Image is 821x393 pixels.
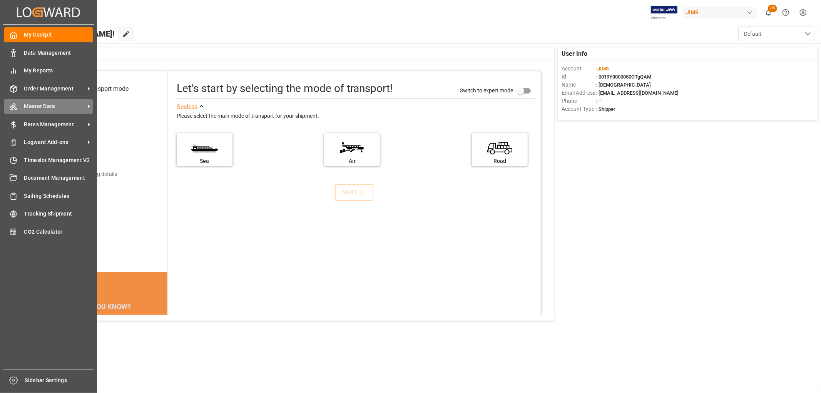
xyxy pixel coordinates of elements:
[596,90,679,96] span: : [EMAIL_ADDRESS][DOMAIN_NAME]
[4,188,93,203] a: Sailing Schedules
[683,7,757,18] div: JIMS
[596,98,602,104] span: : —
[24,67,93,75] span: My Reports
[651,6,677,19] img: Exertis%20JAM%20-%20Email%20Logo.jpg_1722504956.jpg
[562,97,596,105] span: Phone
[24,156,93,164] span: Timeslot Management V2
[24,210,93,218] span: Tracking Shipment
[177,80,393,97] div: Let's start by selecting the mode of transport!
[4,171,93,186] a: Document Management
[683,5,760,20] button: JIMS
[777,4,794,21] button: Help Center
[738,27,815,41] button: open menu
[69,84,129,94] div: Select transport mode
[4,206,93,221] a: Tracking Shipment
[4,63,93,78] a: My Reports
[4,224,93,239] a: CO2 Calculator
[24,192,93,200] span: Sailing Schedules
[24,102,85,110] span: Master Data
[562,89,596,97] span: Email Address
[52,315,158,352] div: In [DATE], carbon dioxide emissions from the European Union's transport sector reached 982 millio...
[460,87,513,93] span: Switch to expert mode
[562,73,596,81] span: Id
[177,102,197,112] div: See less
[43,299,167,315] div: DID YOU KNOW?
[4,45,93,60] a: Data Management
[24,228,93,236] span: CO2 Calculator
[760,4,777,21] button: show 36 new notifications
[744,30,761,38] span: Default
[562,65,596,73] span: Account
[177,112,535,121] div: Please select the main mode of transport for your shipment.
[24,49,93,57] span: Data Management
[597,66,609,72] span: JIMS
[562,105,596,113] span: Account Type
[768,5,777,12] span: 36
[596,106,615,112] span: : Shipper
[24,138,85,146] span: Logward Add-ons
[562,49,587,59] span: User Info
[25,376,94,385] span: Sidebar Settings
[24,120,85,129] span: Rates Management
[157,315,167,361] button: next slide / item
[24,31,93,39] span: My Cockpit
[596,82,651,88] span: : [DEMOGRAPHIC_DATA]
[596,66,609,72] span: :
[32,27,115,41] span: Hello [PERSON_NAME]!
[476,157,524,165] div: Road
[181,157,229,165] div: Sea
[335,184,373,201] button: NEXT
[4,152,93,167] a: Timeslot Management V2
[342,188,366,197] div: NEXT
[24,174,93,182] span: Document Management
[24,85,85,93] span: Order Management
[596,74,651,80] span: : 0019Y0000050OTgQAM
[4,27,93,42] a: My Cockpit
[562,81,596,89] span: Name
[328,157,376,165] div: Air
